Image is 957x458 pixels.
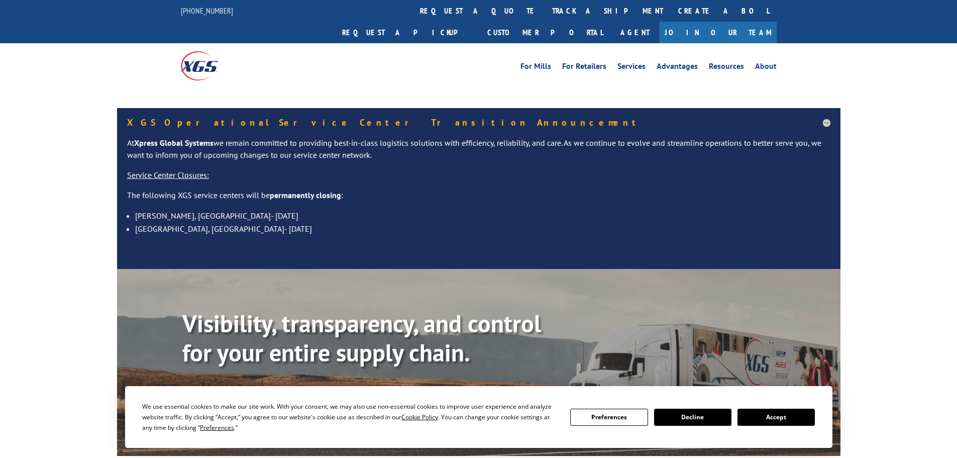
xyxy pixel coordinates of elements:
[200,423,234,432] span: Preferences
[135,222,830,235] li: [GEOGRAPHIC_DATA], [GEOGRAPHIC_DATA]- [DATE]
[127,137,830,169] p: At we remain committed to providing best-in-class logistics solutions with efficiency, reliabilit...
[127,170,209,180] u: Service Center Closures:
[270,190,341,200] strong: permanently closing
[125,386,832,448] div: Cookie Consent Prompt
[709,62,744,73] a: Resources
[610,22,660,43] a: Agent
[127,118,830,127] h5: XGS Operational Service Center Transition Announcement
[135,209,830,222] li: [PERSON_NAME], [GEOGRAPHIC_DATA]- [DATE]
[654,409,731,426] button: Decline
[657,62,698,73] a: Advantages
[134,138,214,148] strong: Xpress Global Systems
[142,401,558,433] div: We use essential cookies to make our site work. With your consent, we may also use non-essential ...
[737,409,815,426] button: Accept
[660,22,777,43] a: Join Our Team
[617,62,646,73] a: Services
[520,62,551,73] a: For Mills
[401,413,438,421] span: Cookie Policy
[182,308,541,368] b: Visibility, transparency, and control for your entire supply chain.
[480,22,610,43] a: Customer Portal
[562,62,606,73] a: For Retailers
[755,62,777,73] a: About
[181,6,233,16] a: [PHONE_NUMBER]
[127,190,830,210] p: The following XGS service centers will be :
[335,22,480,43] a: Request a pickup
[570,409,648,426] button: Preferences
